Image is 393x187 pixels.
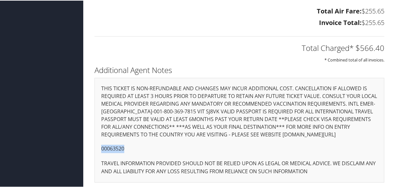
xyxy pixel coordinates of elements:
[94,64,384,75] h2: Additional Agent Notes
[94,42,384,53] h2: Total Charged* $566.40
[319,18,362,26] strong: Invoice Total:
[101,144,378,152] p: 00063520
[317,6,362,15] strong: Total Air Fare:
[94,6,384,15] h3: $255.65
[94,77,384,182] div: THIS TICKET IS NON-REFUNDABLE AND CHANGES MAY INCUR ADDITIONAL COST. CANCELLATION IF ALLOWED IS R...
[101,159,378,175] p: TRAVEL INFORMATION PROVIDED SHOULD NOT BE RELIED UPON AS LEGAL OR MEDICAL ADVICE. WE DISCLAIM ANY...
[94,18,384,27] h3: $255.65
[324,56,384,62] small: * Combined total of all invoices.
